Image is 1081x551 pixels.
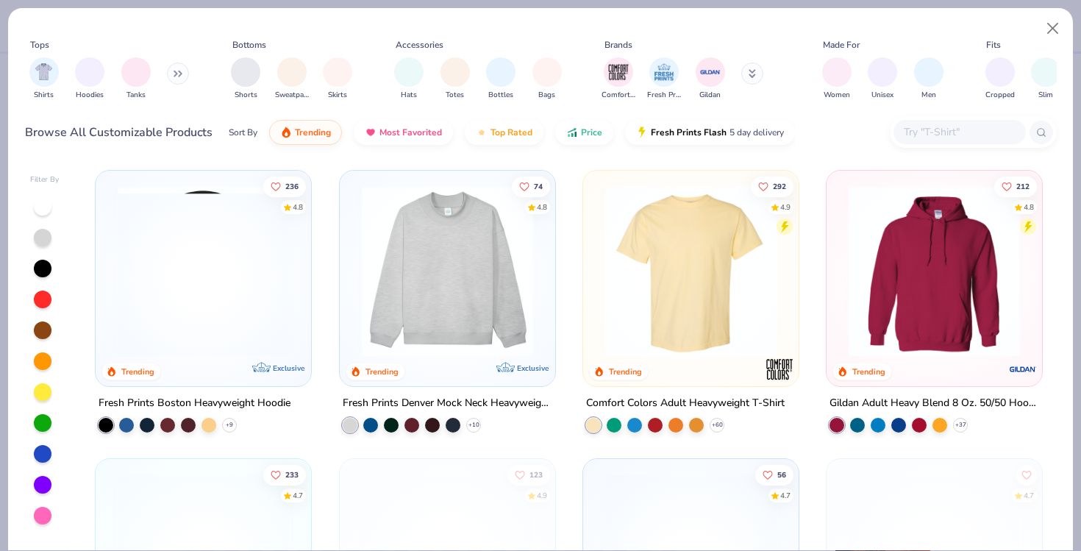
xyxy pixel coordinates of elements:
[607,61,629,83] img: Comfort Colors Image
[75,57,104,101] div: filter for Hoodies
[1031,57,1060,101] div: filter for Slim
[231,57,260,101] button: filter button
[486,57,515,101] button: filter button
[647,90,681,101] span: Fresh Prints
[871,90,893,101] span: Unisex
[647,57,681,101] button: filter button
[986,38,1001,51] div: Fits
[99,394,290,413] div: Fresh Prints Boston Heavyweight Hoodie
[329,63,346,80] img: Skirts Image
[780,202,791,213] div: 4.9
[777,472,786,479] span: 56
[1016,182,1030,190] span: 212
[830,394,1039,413] div: Gildan Adult Heavy Blend 8 Oz. 50/50 Hooded Sweatshirt
[529,472,542,479] span: 123
[275,90,309,101] span: Sweatpants
[751,176,793,196] button: Like
[401,90,417,101] span: Hats
[128,63,144,80] img: Tanks Image
[285,472,299,479] span: 233
[555,120,613,145] button: Price
[226,421,233,430] span: + 9
[604,38,632,51] div: Brands
[34,90,54,101] span: Shirts
[868,57,897,101] button: filter button
[780,491,791,502] div: 4.7
[1008,355,1038,384] img: Gildan logo
[773,182,786,190] span: 292
[1038,90,1053,101] span: Slim
[379,127,442,138] span: Most Favorited
[784,185,970,357] img: e55d29c3-c55d-459c-bfd9-9b1c499ab3c6
[476,127,488,138] img: TopRated.gif
[295,127,331,138] span: Trending
[711,421,722,430] span: + 60
[533,182,542,190] span: 74
[729,124,784,141] span: 5 day delivery
[35,63,52,80] img: Shirts Image
[602,90,635,101] span: Comfort Colors
[232,38,266,51] div: Bottoms
[653,61,675,83] img: Fresh Prints Image
[636,127,648,138] img: flash.gif
[1024,491,1034,502] div: 4.7
[29,57,59,101] div: filter for Shirts
[1039,15,1067,43] button: Close
[365,127,377,138] img: most_fav.gif
[822,57,852,101] div: filter for Women
[488,90,513,101] span: Bottles
[121,57,151,101] button: filter button
[274,363,305,373] span: Exclusive
[354,120,453,145] button: Most Favorited
[229,126,257,139] div: Sort By
[841,185,1027,357] img: 01756b78-01f6-4cc6-8d8a-3c30c1a0c8ac
[532,57,562,101] button: filter button
[921,63,937,80] img: Men Image
[517,363,549,373] span: Exclusive
[699,90,721,101] span: Gildan
[126,90,146,101] span: Tanks
[447,63,463,80] img: Totes Image
[602,57,635,101] button: filter button
[625,120,795,145] button: Fresh Prints Flash5 day delivery
[30,38,49,51] div: Tops
[598,185,784,357] img: 029b8af0-80e6-406f-9fdc-fdf898547912
[440,57,470,101] button: filter button
[1016,465,1037,486] button: Like
[985,57,1015,101] button: filter button
[536,202,546,213] div: 4.8
[765,355,794,384] img: Comfort Colors logo
[323,57,352,101] div: filter for Skirts
[269,120,342,145] button: Trending
[1024,202,1034,213] div: 4.8
[263,465,306,486] button: Like
[955,421,966,430] span: + 37
[696,57,725,101] button: filter button
[238,63,254,80] img: Shorts Image
[602,57,635,101] div: filter for Comfort Colors
[29,57,59,101] button: filter button
[921,90,936,101] span: Men
[401,63,418,80] img: Hats Image
[581,127,602,138] span: Price
[985,90,1015,101] span: Cropped
[263,176,306,196] button: Like
[231,57,260,101] div: filter for Shorts
[75,57,104,101] button: filter button
[874,63,891,80] img: Unisex Image
[396,38,443,51] div: Accessories
[394,57,424,101] div: filter for Hats
[30,174,60,185] div: Filter By
[1038,63,1054,80] img: Slim Image
[1031,57,1060,101] button: filter button
[440,57,470,101] div: filter for Totes
[824,90,850,101] span: Women
[507,465,549,486] button: Like
[280,127,292,138] img: trending.gif
[275,57,309,101] div: filter for Sweatpants
[994,176,1037,196] button: Like
[914,57,943,101] div: filter for Men
[823,38,860,51] div: Made For
[828,63,845,80] img: Women Image
[293,491,303,502] div: 4.7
